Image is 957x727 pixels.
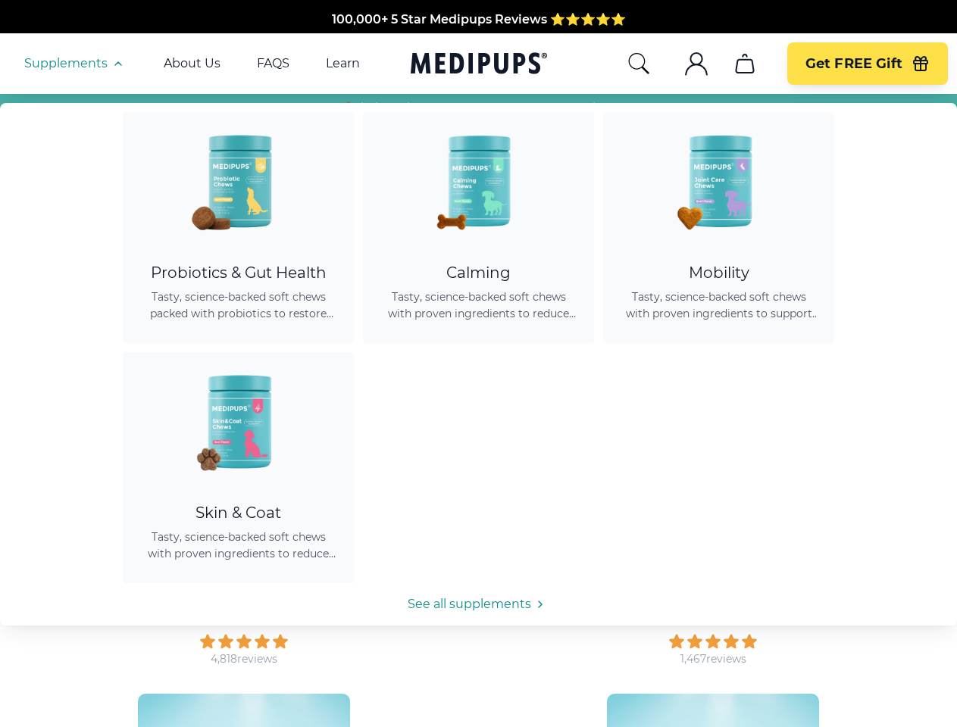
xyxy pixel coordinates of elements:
img: Probiotic Dog Chews - Medipups [170,112,307,248]
span: Made In The [GEOGRAPHIC_DATA] from domestic & globally sourced ingredients [227,30,730,44]
a: Joint Care Chews - MedipupsMobilityTasty, science-backed soft chews with proven ingredients to su... [603,112,834,343]
img: Skin & Coat Chews - Medipups [170,352,307,488]
span: 100,000+ 5 Star Medipups Reviews ⭐️⭐️⭐️⭐️⭐️ [332,11,626,26]
div: 1,467 reviews [680,652,746,666]
button: Get FREE Gift [787,42,948,85]
button: Supplements [24,55,127,73]
a: About Us [164,56,220,71]
img: Joint Care Chews - Medipups [651,112,787,248]
span: Tasty, science-backed soft chews with proven ingredients to support joint health, improve mobilit... [621,289,816,322]
a: Medipups [411,49,547,80]
a: FAQS [257,56,289,71]
a: Learn [326,56,360,71]
a: Calming Dog Chews - MedipupsCalmingTasty, science-backed soft chews with proven ingredients to re... [363,112,594,343]
div: Mobility [621,264,816,282]
span: Tasty, science-backed soft chews with proven ingredients to reduce shedding, promote healthy skin... [141,529,336,562]
div: Skin & Coat [141,504,336,523]
img: Calming Dog Chews - Medipups [411,112,547,248]
button: search [627,51,651,76]
a: Skin & Coat Chews - MedipupsSkin & CoatTasty, science-backed soft chews with proven ingredients t... [123,352,354,583]
div: Probiotics & Gut Health [141,264,336,282]
span: Get FREE Gift [805,55,902,73]
button: cart [727,45,763,82]
span: Tasty, science-backed soft chews packed with probiotics to restore gut balance, ease itching, sup... [141,289,336,322]
span: Tasty, science-backed soft chews with proven ingredients to reduce anxiety, promote relaxation, a... [381,289,576,322]
div: 4,818 reviews [211,652,277,666]
span: Supplements [24,56,108,71]
button: account [678,45,715,82]
a: Probiotic Dog Chews - MedipupsProbiotics & Gut HealthTasty, science-backed soft chews packed with... [123,112,354,343]
div: Calming [381,264,576,282]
